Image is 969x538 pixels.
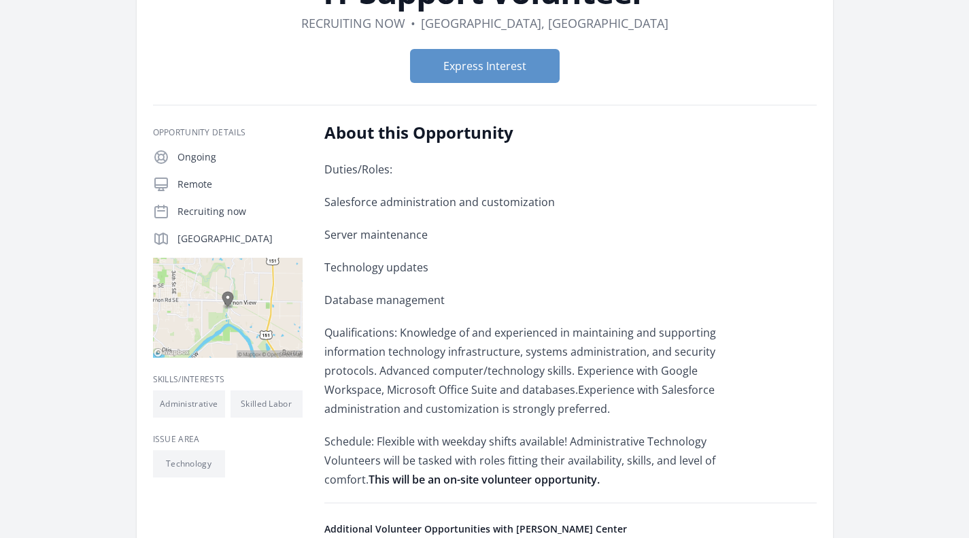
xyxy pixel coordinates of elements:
p: Schedule: Flexible with weekday shifts available! Administrative Technology Volunteers will be ta... [324,432,722,489]
li: Technology [153,450,225,477]
p: Recruiting now [177,205,303,218]
dd: Recruiting now [301,14,405,33]
p: Ongoing [177,150,303,164]
dd: [GEOGRAPHIC_DATA], [GEOGRAPHIC_DATA] [421,14,668,33]
h2: About this Opportunity [324,122,722,144]
li: Skilled Labor [231,390,303,418]
p: Duties/Roles: [324,160,722,179]
h3: Skills/Interests [153,374,303,385]
p: Qualifications: Knowledge of and experienced in maintaining and supporting information technology... [324,323,722,418]
li: Administrative [153,390,225,418]
h3: Issue area [153,434,303,445]
p: Database management [324,290,722,309]
p: Remote [177,178,303,191]
p: [GEOGRAPHIC_DATA] [177,232,303,246]
button: Express Interest [410,49,560,83]
div: • [411,14,415,33]
strong: This will be an on-site volunteer opportunity. [369,472,600,487]
p: Server maintenance [324,225,722,244]
p: Technology updates [324,258,722,277]
p: Salesforce administration and customization [324,192,722,212]
h3: Opportunity Details [153,127,303,138]
img: Map [153,258,303,358]
h4: Additional Volunteer Opportunities with [PERSON_NAME] Center [324,522,817,536]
